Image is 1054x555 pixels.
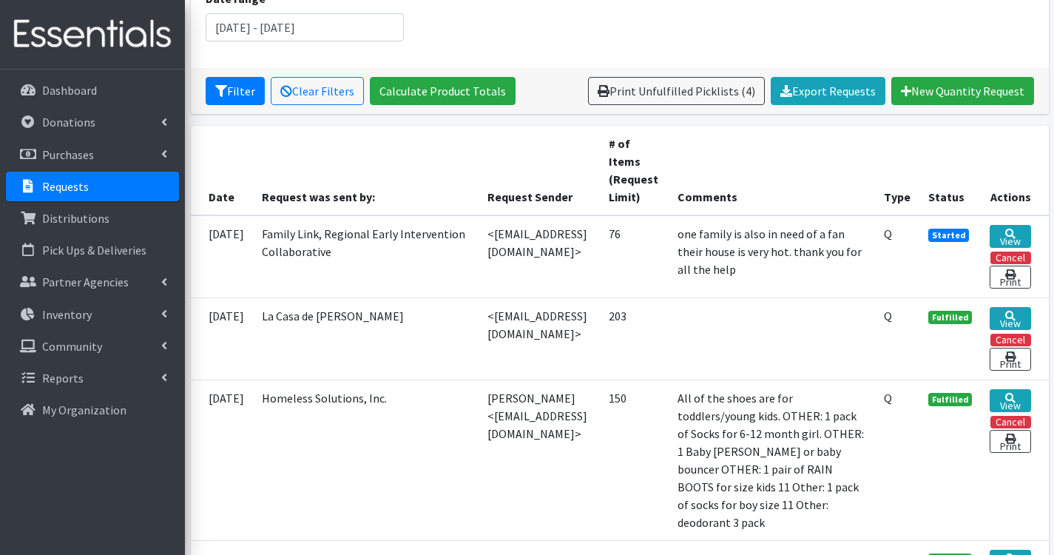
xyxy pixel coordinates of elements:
a: View [990,225,1030,248]
abbr: Quantity [884,391,892,406]
input: January 1, 2011 - December 31, 2011 [206,13,405,41]
span: Fulfilled [928,393,973,406]
td: [PERSON_NAME] <[EMAIL_ADDRESS][DOMAIN_NAME]> [479,380,600,540]
p: Donations [42,115,95,129]
a: Inventory [6,300,179,329]
p: Dashboard [42,83,97,98]
button: Cancel [990,252,1031,264]
a: Partner Agencies [6,267,179,297]
abbr: Quantity [884,309,892,323]
td: [DATE] [191,215,253,298]
a: Requests [6,172,179,201]
a: Export Requests [771,77,885,105]
td: one family is also in need of a fan their house is very hot. thank you for all the help [669,215,875,298]
td: <[EMAIL_ADDRESS][DOMAIN_NAME]> [479,215,600,298]
a: Reports [6,363,179,393]
a: New Quantity Request [891,77,1034,105]
abbr: Quantity [884,226,892,241]
td: Family Link, Regional Early Intervention Collaborative [253,215,479,298]
button: Cancel [990,334,1031,346]
p: Purchases [42,147,94,162]
a: Calculate Product Totals [370,77,516,105]
a: Dashboard [6,75,179,105]
a: Print [990,430,1030,453]
a: My Organization [6,395,179,425]
td: 203 [600,297,669,380]
td: [DATE] [191,297,253,380]
th: Status [919,126,982,215]
a: Distributions [6,203,179,233]
a: Print Unfulfilled Picklists (4) [588,77,765,105]
p: Inventory [42,307,92,322]
th: Request Sender [479,126,600,215]
p: Reports [42,371,84,386]
th: # of Items (Request Limit) [600,126,669,215]
p: My Organization [42,403,126,417]
a: View [990,389,1030,412]
button: Filter [206,77,265,105]
td: La Casa de [PERSON_NAME] [253,297,479,380]
span: Started [928,229,970,242]
button: Cancel [990,416,1031,428]
img: HumanEssentials [6,10,179,59]
a: Pick Ups & Deliveries [6,235,179,265]
td: [DATE] [191,380,253,540]
a: Clear Filters [271,77,364,105]
td: Homeless Solutions, Inc. [253,380,479,540]
p: Distributions [42,211,109,226]
a: Purchases [6,140,179,169]
th: Actions [981,126,1048,215]
a: Donations [6,107,179,137]
a: Print [990,348,1030,371]
a: Print [990,266,1030,289]
td: <[EMAIL_ADDRESS][DOMAIN_NAME]> [479,297,600,380]
th: Type [875,126,919,215]
p: Requests [42,179,89,194]
a: Community [6,332,179,361]
p: Pick Ups & Deliveries [42,243,146,258]
p: Partner Agencies [42,275,129,289]
a: View [990,307,1030,330]
p: Community [42,339,102,354]
th: Request was sent by: [253,126,479,215]
span: Fulfilled [928,311,973,324]
td: All of the shoes are for toddlers/young kids. OTHER: 1 pack of Socks for 6-12 month girl. OTHER: ... [669,380,875,540]
td: 76 [600,215,669,298]
th: Comments [669,126,875,215]
td: 150 [600,380,669,540]
th: Date [191,126,253,215]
